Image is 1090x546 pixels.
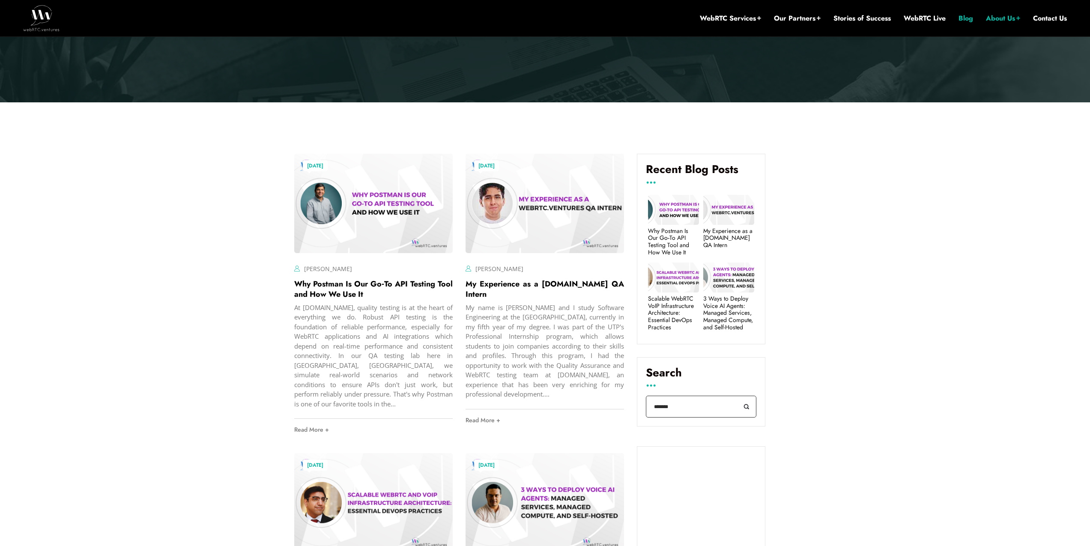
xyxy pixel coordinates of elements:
[466,409,624,431] a: Read More +
[294,419,453,440] a: Read More +
[303,459,328,471] a: [DATE]
[474,459,499,471] a: [DATE]
[294,278,453,300] a: Why Postman Is Our Go‑To API Testing Tool and How We Use It
[294,154,453,253] img: image
[774,14,821,23] a: Our Partners
[646,163,756,182] h4: Recent Blog Posts
[986,14,1020,23] a: About Us
[466,303,624,399] div: My name is [PERSON_NAME] and I study Software Engineering at the [GEOGRAPHIC_DATA], currently in ...
[737,396,756,418] button: Search
[648,295,699,331] a: Scalable WebRTC VoIP Infrastructure Architecture: Essential DevOps Practices
[648,227,699,256] a: Why Postman Is Our Go‑To API Testing Tool and How We Use It
[703,227,754,249] a: My Experience as a [DOMAIN_NAME] QA Intern
[294,303,453,409] div: At [DOMAIN_NAME], quality testing is at the heart of everything we do. Robust API testing is the ...
[466,278,624,300] a: My Experience as a [DOMAIN_NAME] QA Intern
[304,265,352,273] a: [PERSON_NAME]
[703,295,754,331] a: 3 Ways to Deploy Voice AI Agents: Managed Services, Managed Compute, and Self-Hosted
[904,14,946,23] a: WebRTC Live
[466,154,624,253] img: image
[474,160,499,171] a: [DATE]
[833,14,891,23] a: Stories of Success
[303,160,328,171] a: [DATE]
[1033,14,1067,23] a: Contact Us
[646,366,756,386] label: Search
[959,14,973,23] a: Blog
[475,265,523,273] a: [PERSON_NAME]
[23,5,60,31] img: WebRTC.ventures
[700,14,761,23] a: WebRTC Services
